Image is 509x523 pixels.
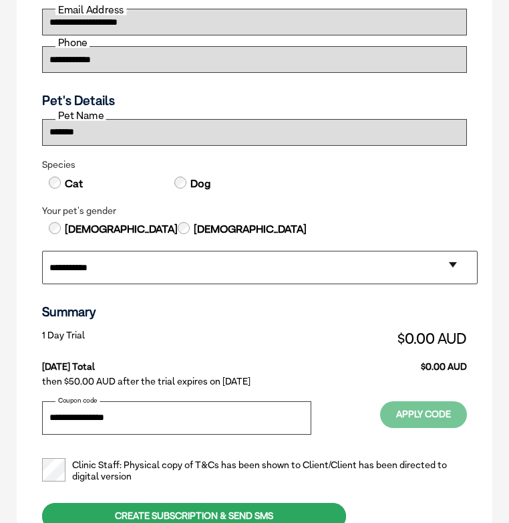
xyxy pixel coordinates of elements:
label: Clinic Staff: Physical copy of T&Cs has been shown to Client/Client has been directed to digital ... [42,459,467,482]
td: 1 Day Trial [42,326,227,350]
h3: Pet's Details [37,93,472,108]
label: Email Address [55,5,126,15]
input: Clinic Staff: Physical copy of T&Cs has been shown to Client/Client has been directed to digital ... [42,458,65,482]
td: then $50.00 AUD after the trial expires on [DATE] [42,373,467,391]
td: $0.00 AUD [227,326,467,350]
label: Coupon code [55,397,100,404]
td: $0.00 AUD [227,350,467,373]
button: Apply Code [380,401,467,428]
h3: Summary [42,304,467,320]
legend: Species [42,159,467,171]
label: Phone [55,37,90,47]
td: [DATE] Total [42,350,227,373]
legend: Your pet's gender [42,205,467,217]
